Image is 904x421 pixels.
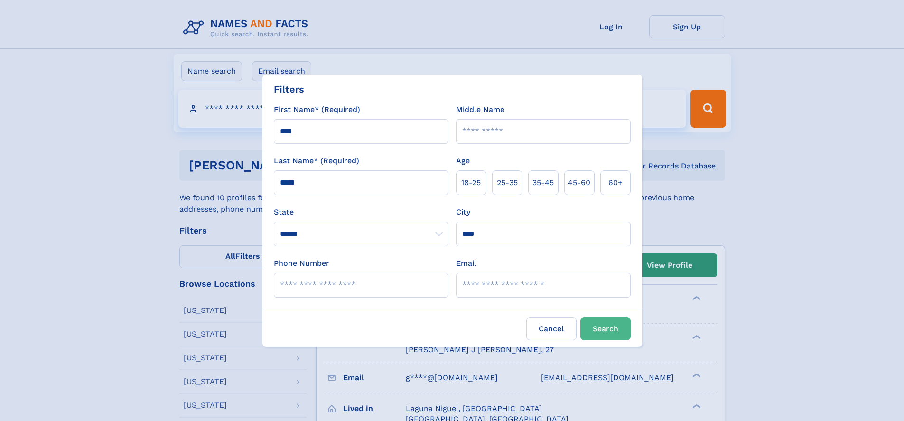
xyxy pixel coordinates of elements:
span: 35‑45 [532,177,554,188]
span: 45‑60 [568,177,590,188]
span: 60+ [608,177,623,188]
label: Email [456,258,476,269]
div: Filters [274,82,304,96]
label: State [274,206,448,218]
span: 25‑35 [497,177,518,188]
label: First Name* (Required) [274,104,360,115]
label: Middle Name [456,104,504,115]
label: Cancel [526,317,577,340]
label: City [456,206,470,218]
span: 18‑25 [461,177,481,188]
button: Search [580,317,631,340]
label: Phone Number [274,258,329,269]
label: Age [456,155,470,167]
label: Last Name* (Required) [274,155,359,167]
